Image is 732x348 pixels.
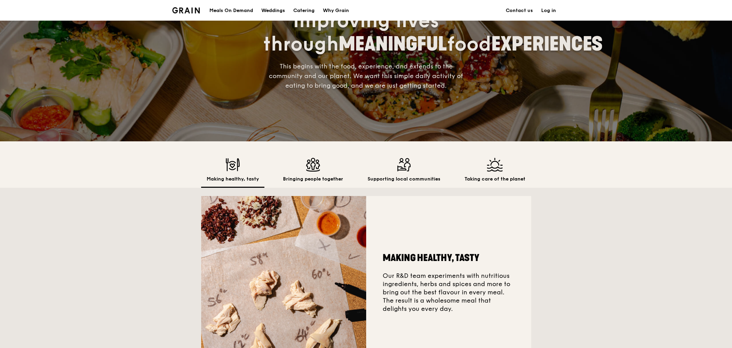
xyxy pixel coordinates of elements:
img: Making healthy, tasty [207,158,259,172]
span: MEANINGFUL [339,33,447,56]
span: Improving lives through food [263,9,603,56]
a: Weddings [257,0,289,21]
span: This begins with the food, experience, and extends to the community and our planet. We want this ... [269,63,463,89]
a: Log in [537,0,560,21]
h2: Making healthy, tasty [383,252,515,264]
h2: Bringing people together [283,176,343,183]
img: Grain [172,7,200,13]
div: Meals On Demand [209,0,253,21]
img: Bringing people together [283,158,343,172]
div: Why Grain [323,0,349,21]
span: EXPERIENCES [491,33,603,56]
img: Taking care of the planet [465,158,525,172]
a: Why Grain [319,0,353,21]
h2: Taking care of the planet [465,176,525,183]
h2: Making healthy, tasty [207,176,259,183]
a: Catering [289,0,319,21]
div: Weddings [261,0,285,21]
div: Catering [293,0,315,21]
img: Supporting local communities [368,158,440,172]
a: Contact us [502,0,537,21]
h2: Supporting local communities [368,176,440,183]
